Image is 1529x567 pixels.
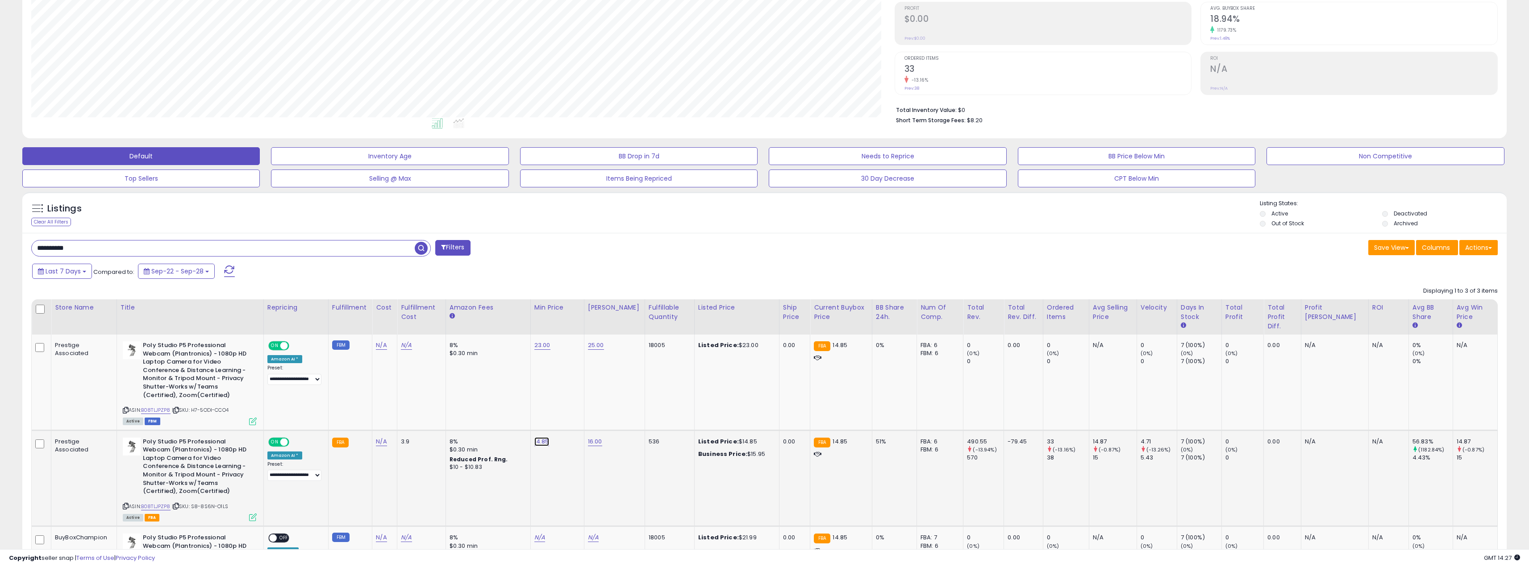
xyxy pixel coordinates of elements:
div: Num of Comp. [921,303,959,322]
div: $23.00 [698,341,772,349]
small: (0%) [1225,446,1238,453]
div: Avg BB Share [1412,303,1449,322]
span: Profit [904,6,1192,11]
small: (-0.87%) [1099,446,1121,453]
div: $15.95 [698,450,772,458]
a: Terms of Use [76,554,114,562]
a: 16.00 [588,437,602,446]
div: 490.55 [967,438,1004,446]
div: 5.43 [1141,454,1177,462]
div: 0% [876,534,910,542]
small: FBA [332,438,349,447]
div: Min Price [534,303,580,312]
small: (0%) [1141,350,1153,357]
span: Compared to: [93,268,134,276]
a: Privacy Policy [116,554,155,562]
div: 0 [1225,534,1263,542]
span: All listings currently available for purchase on Amazon [123,418,143,425]
div: 3.9 [401,438,439,446]
div: Preset: [267,461,321,481]
div: ROI [1372,303,1405,312]
div: FBM: 6 [921,349,956,357]
div: N/A [1093,341,1130,349]
div: 8% [450,534,524,542]
button: Top Sellers [22,170,260,187]
button: Items Being Repriced [520,170,758,187]
div: 0.00 [1267,341,1294,349]
div: 0 [1225,454,1263,462]
a: N/A [376,533,387,542]
div: 0% [876,341,910,349]
div: 8% [450,341,524,349]
li: $0 [896,104,1491,115]
small: (-13.16%) [1053,446,1075,453]
span: OFF [288,438,302,446]
div: 0.00 [1008,534,1036,542]
a: 14.85 [534,437,549,446]
div: 18005 [649,534,687,542]
div: 14.87 [1457,438,1497,446]
span: 14.85 [833,533,847,542]
div: 0 [1141,341,1177,349]
span: FBA [145,514,160,521]
small: (-0.87%) [1462,446,1484,453]
button: Actions [1459,240,1498,255]
div: 0 [1047,357,1089,365]
span: ON [269,438,280,446]
div: Ship Price [783,303,806,322]
div: 0% [1412,534,1453,542]
div: 7 (100%) [1181,534,1221,542]
span: OFF [288,342,302,350]
small: Prev: N/A [1210,86,1228,91]
small: (0%) [1225,350,1238,357]
div: 0 [1225,357,1263,365]
span: Last 7 Days [46,267,81,276]
span: 2025-10-6 14:27 GMT [1484,554,1520,562]
span: | SKU: S8-8S6N-O1LS [172,503,228,510]
small: (0%) [1181,350,1193,357]
img: 3102Cs4lVnL._SL40_.jpg [123,438,141,455]
div: 7 (100%) [1181,454,1221,462]
small: (1182.84%) [1418,446,1445,453]
div: 4.43% [1412,454,1453,462]
small: Amazon Fees. [450,312,455,320]
div: Days In Stock [1181,303,1218,322]
a: B08TLJPZP8 [141,503,171,510]
div: 0 [1225,341,1263,349]
div: Profit [PERSON_NAME] [1305,303,1365,322]
a: N/A [401,341,412,350]
small: (0%) [1412,350,1425,357]
small: Days In Stock. [1181,322,1186,330]
div: Amazon AI * [267,355,302,363]
button: Columns [1416,240,1458,255]
a: N/A [534,533,545,542]
small: (-13.26%) [1146,446,1171,453]
div: 0.00 [1267,438,1294,446]
div: $14.85 [698,438,772,446]
div: 0.00 [1267,534,1294,542]
div: N/A [1093,534,1130,542]
div: Amazon Fees [450,303,527,312]
span: $8.20 [967,116,983,124]
a: 25.00 [588,341,604,350]
button: Non Competitive [1267,147,1504,165]
button: Save View [1368,240,1415,255]
div: 15 [1093,454,1137,462]
div: Prestige Associated [55,438,110,454]
div: FBM: 6 [921,446,956,454]
small: FBM [332,533,350,542]
b: Listed Price: [698,341,739,349]
span: Avg. Buybox Share [1210,6,1497,11]
div: 18005 [649,341,687,349]
small: (0%) [1047,350,1059,357]
div: Ordered Items [1047,303,1085,322]
div: $21.99 [698,534,772,542]
div: Store Name [55,303,113,312]
span: ROI [1210,56,1497,61]
div: 0.00 [783,534,803,542]
div: N/A [1457,534,1491,542]
h2: 18.94% [1210,14,1497,26]
div: 7 (100%) [1181,341,1221,349]
b: Short Term Storage Fees: [896,116,966,124]
button: BB Price Below Min [1018,147,1255,165]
